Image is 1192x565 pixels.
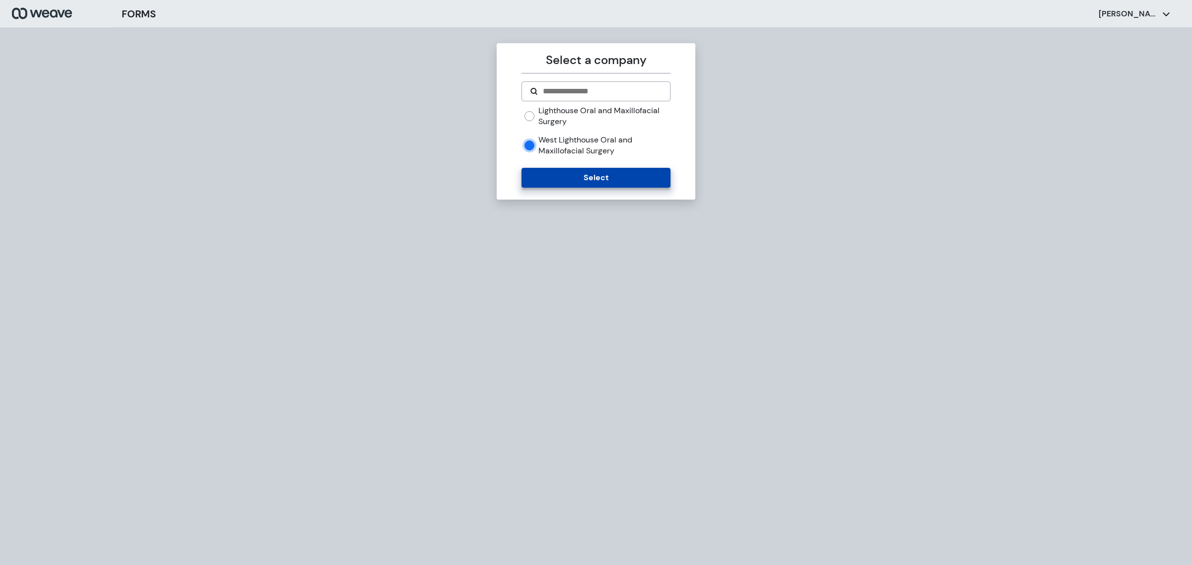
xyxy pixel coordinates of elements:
[538,105,670,127] label: Lighthouse Oral and Maxillofacial Surgery
[521,51,670,69] p: Select a company
[1099,8,1158,19] p: [PERSON_NAME]
[542,85,662,97] input: Search
[521,168,670,188] button: Select
[538,135,670,156] label: West Lighthouse Oral and Maxillofacial Surgery
[122,6,156,21] h3: FORMS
